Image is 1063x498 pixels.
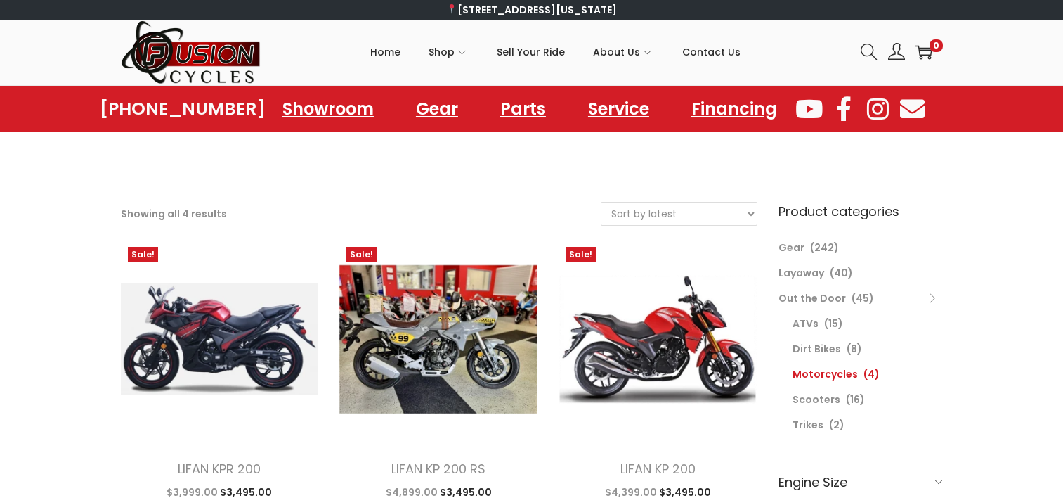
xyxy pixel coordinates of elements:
[852,291,874,305] span: (45)
[402,93,472,125] a: Gear
[121,204,227,224] p: Showing all 4 results
[863,367,880,381] span: (4)
[370,20,400,84] a: Home
[601,203,757,225] select: Shop order
[847,342,862,356] span: (8)
[429,34,455,70] span: Shop
[446,3,617,17] a: [STREET_ADDRESS][US_STATE]
[829,418,844,432] span: (2)
[793,317,819,331] a: ATVs
[846,392,865,407] span: (16)
[486,93,560,125] a: Parts
[793,367,858,381] a: Motorcycles
[391,460,485,478] a: LIFAN KP 200 RS
[178,460,261,478] a: LIFAN KPR 200
[268,93,388,125] a: Showroom
[793,392,840,407] a: Scooters
[810,241,839,255] span: (242)
[370,34,400,70] span: Home
[778,266,824,280] a: Layaway
[677,93,791,125] a: Financing
[824,317,843,331] span: (15)
[778,202,943,221] h6: Product categories
[268,93,791,125] nav: Menu
[793,418,823,432] a: Trikes
[593,34,640,70] span: About Us
[100,99,266,119] a: [PHONE_NUMBER]
[682,34,741,70] span: Contact Us
[261,20,850,84] nav: Primary navigation
[574,93,663,125] a: Service
[620,460,696,478] a: LIFAN KP 200
[830,266,853,280] span: (40)
[447,4,457,14] img: 📍
[682,20,741,84] a: Contact Us
[593,20,654,84] a: About Us
[497,20,565,84] a: Sell Your Ride
[121,20,261,85] img: Woostify retina logo
[778,291,846,305] a: Out the Door
[497,34,565,70] span: Sell Your Ride
[429,20,469,84] a: Shop
[778,241,804,255] a: Gear
[793,342,841,356] a: Dirt Bikes
[915,44,932,60] a: 0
